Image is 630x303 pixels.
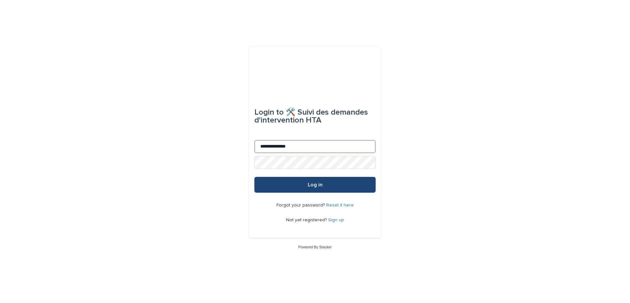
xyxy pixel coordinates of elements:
[276,203,326,207] span: Forgot your password?
[326,203,354,207] a: Reset it here
[286,218,328,222] span: Not yet registered?
[254,103,376,129] div: 🛠️ Suivi des demandes d'intervention HTA
[271,62,359,82] img: EFlGaIRiOEbp5xoNxufA
[308,182,323,187] span: Log in
[328,218,344,222] a: Sign up
[298,245,331,249] a: Powered By Stacker
[254,108,284,116] span: Login to
[254,177,376,193] button: Log in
